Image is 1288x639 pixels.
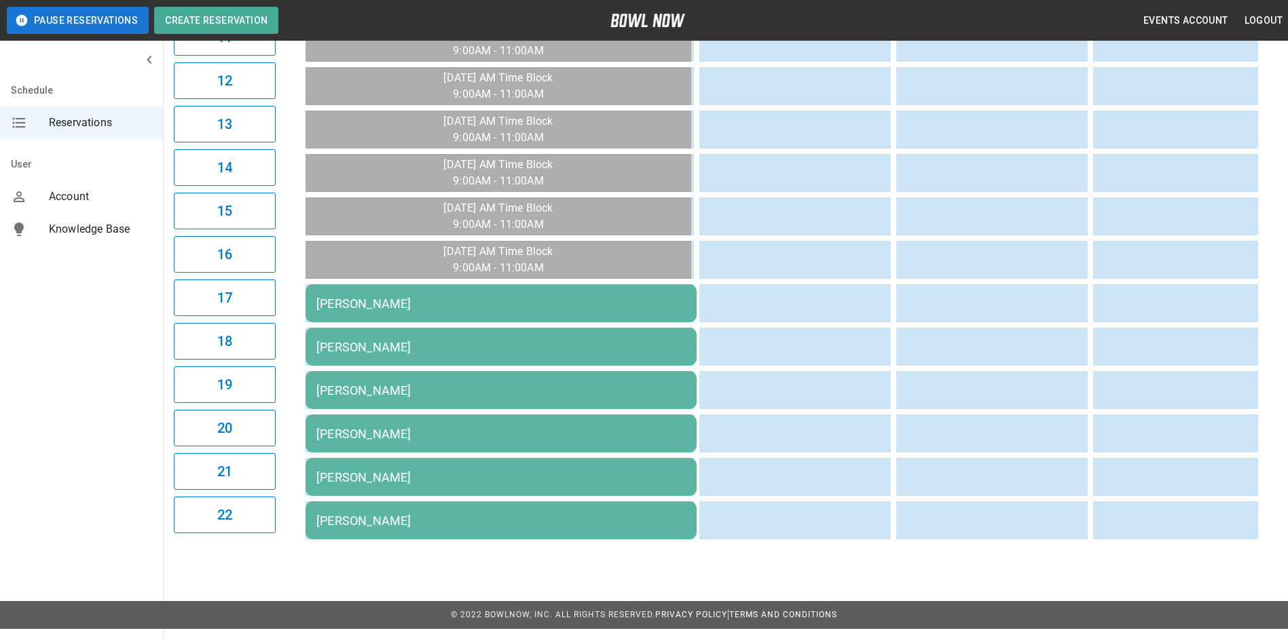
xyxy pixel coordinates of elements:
button: Pause Reservations [7,7,149,34]
div: [PERSON_NAME] [316,514,686,528]
span: Knowledge Base [49,221,152,237]
span: © 2022 BowlNow, Inc. All Rights Reserved. [451,610,655,619]
button: 16 [174,236,276,273]
a: Terms and Conditions [729,610,837,619]
button: 22 [174,497,276,533]
div: [PERSON_NAME] [316,296,686,311]
div: [PERSON_NAME] [316,427,686,441]
button: 13 [174,106,276,142]
h6: 16 [217,244,232,265]
h6: 20 [217,417,232,439]
button: Events Account [1138,8,1234,33]
button: Logout [1239,8,1288,33]
h6: 19 [217,374,232,395]
span: Account [49,189,152,205]
h6: 22 [217,504,232,526]
h6: 17 [217,287,232,309]
button: 21 [174,453,276,490]
button: 17 [174,279,276,316]
img: logo [610,14,685,27]
h6: 14 [217,157,232,178]
div: [PERSON_NAME] [316,470,686,484]
button: 12 [174,62,276,99]
button: Create Reservation [154,7,278,34]
span: Reservations [49,115,152,131]
div: [PERSON_NAME] [316,340,686,354]
button: 15 [174,193,276,229]
a: Privacy Policy [655,610,727,619]
button: 20 [174,410,276,446]
h6: 12 [217,70,232,92]
h6: 13 [217,113,232,135]
button: 14 [174,149,276,186]
h6: 21 [217,461,232,482]
div: [PERSON_NAME] [316,383,686,398]
button: 19 [174,366,276,403]
h6: 15 [217,200,232,222]
h6: 18 [217,330,232,352]
button: 18 [174,323,276,360]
